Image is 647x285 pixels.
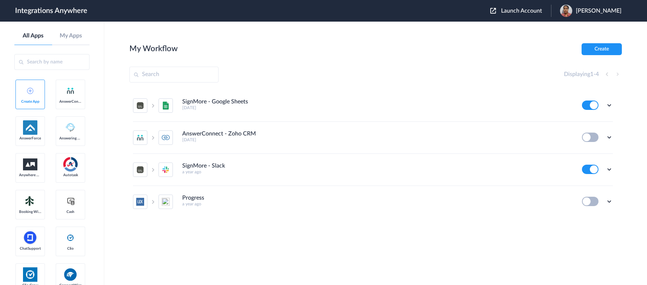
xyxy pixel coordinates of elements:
h5: [DATE] [182,105,572,110]
h5: [DATE] [182,137,572,142]
input: Search by name [14,54,90,70]
img: Clio.jpg [23,267,37,282]
h1: Integrations Anywhere [15,6,87,15]
img: af-app-logo.svg [23,120,37,135]
span: Launch Account [501,8,542,14]
span: Autotask [59,173,82,177]
h4: AnswerConnect - Zoho CRM [182,130,256,137]
span: Anywhere Works [19,173,41,177]
h5: a year ago [182,169,572,174]
span: 1 [590,71,593,77]
img: answerconnect-logo.svg [66,86,75,95]
a: All Apps [14,32,52,39]
h4: SignMore - Slack [182,162,225,169]
img: connectwise.png [63,267,78,281]
img: Setmore_Logo.svg [23,195,37,208]
span: Clio [59,246,82,251]
span: Cash [59,210,82,214]
button: Create [582,43,622,55]
h4: Progress [182,195,204,201]
img: clio-logo.svg [66,233,75,242]
img: cash-logo.svg [66,197,75,205]
span: Answering Service [59,136,82,141]
button: Launch Account [490,8,551,14]
h5: a year ago [182,201,572,206]
span: ChatSupport [19,246,41,251]
img: aww.png [23,159,37,170]
img: add-icon.svg [27,88,33,94]
span: AnswerForce [19,136,41,141]
img: Answering_service.png [63,120,78,135]
span: AnswerConnect [59,99,82,104]
img: 6a2a7d3c-b190-4a43-a6a5-4d74bb8823bf.jpeg [560,5,572,17]
span: 4 [596,71,599,77]
span: Create App [19,99,41,104]
span: [PERSON_NAME] [576,8,621,14]
input: Search [129,67,219,83]
img: chatsupport-icon.svg [23,231,37,245]
span: Booking Widget [19,210,41,214]
h4: Displaying - [564,71,599,78]
a: My Apps [52,32,90,39]
img: launch-acct-icon.svg [490,8,496,14]
h2: My Workflow [129,44,178,53]
h4: SignMore - Google Sheets [182,98,248,105]
img: autotask.png [63,157,78,172]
